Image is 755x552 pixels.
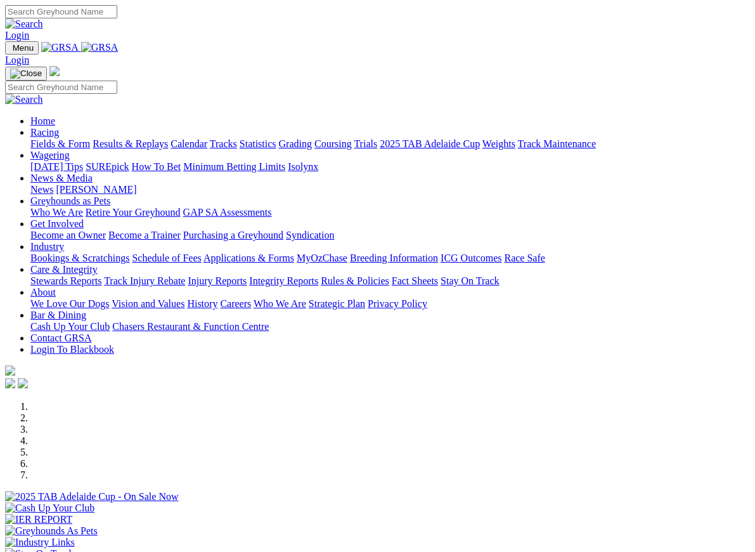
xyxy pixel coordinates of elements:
[5,5,117,18] input: Search
[5,55,29,65] a: Login
[288,161,318,172] a: Isolynx
[5,503,94,514] img: Cash Up Your Club
[5,491,179,503] img: 2025 TAB Adelaide Cup - On Sale Now
[30,241,64,252] a: Industry
[5,67,47,81] button: Toggle navigation
[354,138,377,149] a: Trials
[441,275,499,286] a: Stay On Track
[30,195,110,206] a: Greyhounds as Pets
[30,207,83,218] a: Who We Are
[183,207,272,218] a: GAP SA Assessments
[188,275,247,286] a: Injury Reports
[30,115,55,126] a: Home
[30,207,750,218] div: Greyhounds as Pets
[30,310,86,320] a: Bar & Dining
[5,365,15,376] img: logo-grsa-white.png
[41,42,79,53] img: GRSA
[30,161,750,173] div: Wagering
[482,138,515,149] a: Weights
[187,298,217,309] a: History
[5,18,43,30] img: Search
[171,138,207,149] a: Calendar
[279,138,312,149] a: Grading
[183,230,283,240] a: Purchasing a Greyhound
[13,43,34,53] span: Menu
[321,275,389,286] a: Rules & Policies
[81,42,119,53] img: GRSA
[30,253,129,263] a: Bookings & Scratchings
[518,138,596,149] a: Track Maintenance
[254,298,306,309] a: Who We Are
[108,230,181,240] a: Become a Trainer
[350,253,438,263] a: Breeding Information
[132,253,201,263] a: Schedule of Fees
[5,537,75,548] img: Industry Links
[5,41,39,55] button: Toggle navigation
[132,161,181,172] a: How To Bet
[30,275,101,286] a: Stewards Reports
[104,275,185,286] a: Track Injury Rebate
[30,332,91,343] a: Contact GRSA
[220,298,251,309] a: Careers
[5,94,43,105] img: Search
[112,321,269,332] a: Chasers Restaurant & Function Centre
[314,138,352,149] a: Coursing
[210,138,237,149] a: Tracks
[368,298,427,309] a: Privacy Policy
[30,230,106,240] a: Become an Owner
[30,321,110,332] a: Cash Up Your Club
[30,184,750,195] div: News & Media
[10,69,42,79] img: Close
[30,298,109,309] a: We Love Our Dogs
[5,81,117,94] input: Search
[30,127,59,138] a: Racing
[30,184,53,195] a: News
[5,514,72,525] img: IER REPORT
[30,321,750,332] div: Bar & Dining
[30,253,750,264] div: Industry
[30,150,70,161] a: Wagering
[86,207,181,218] a: Retire Your Greyhound
[112,298,184,309] a: Vision and Values
[30,138,90,149] a: Fields & Form
[30,218,84,229] a: Get Involved
[86,161,129,172] a: SUREpick
[5,30,29,41] a: Login
[30,161,83,172] a: [DATE] Tips
[380,138,480,149] a: 2025 TAB Adelaide Cup
[18,378,28,388] img: twitter.svg
[56,184,136,195] a: [PERSON_NAME]
[240,138,276,149] a: Statistics
[49,66,60,76] img: logo-grsa-white.png
[286,230,334,240] a: Syndication
[30,287,56,298] a: About
[93,138,168,149] a: Results & Replays
[30,298,750,310] div: About
[30,230,750,241] div: Get Involved
[30,344,114,355] a: Login To Blackbook
[183,161,285,172] a: Minimum Betting Limits
[30,264,98,275] a: Care & Integrity
[30,275,750,287] div: Care & Integrity
[297,253,347,263] a: MyOzChase
[30,138,750,150] div: Racing
[504,253,545,263] a: Race Safe
[441,253,501,263] a: ICG Outcomes
[249,275,318,286] a: Integrity Reports
[309,298,365,309] a: Strategic Plan
[5,378,15,388] img: facebook.svg
[30,173,93,183] a: News & Media
[392,275,438,286] a: Fact Sheets
[5,525,98,537] img: Greyhounds As Pets
[203,253,294,263] a: Applications & Forms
